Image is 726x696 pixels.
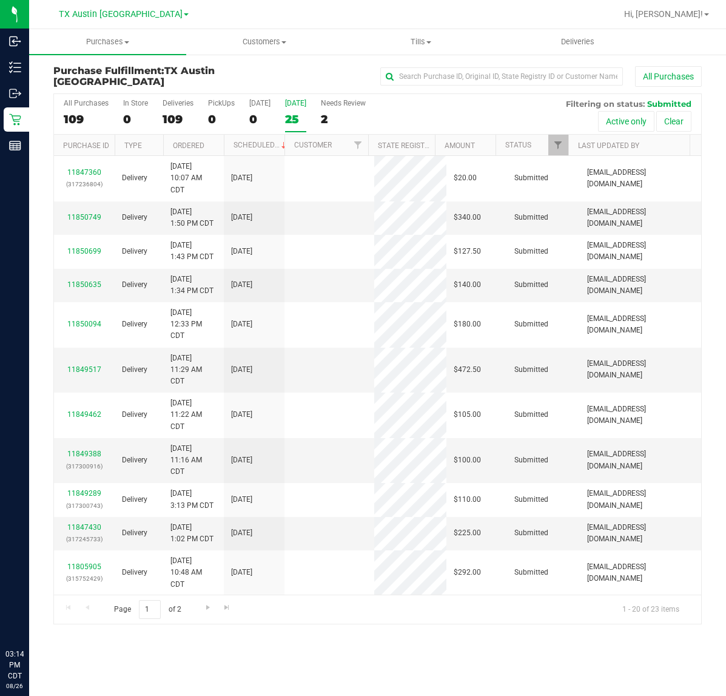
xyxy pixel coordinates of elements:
span: [EMAIL_ADDRESS][DOMAIN_NAME] [587,561,694,584]
span: [EMAIL_ADDRESS][DOMAIN_NAME] [587,488,694,511]
a: Go to the next page [199,600,217,617]
span: Submitted [514,454,548,466]
span: [DATE] [231,364,252,376]
span: [EMAIL_ADDRESS][DOMAIN_NAME] [587,404,694,427]
span: [DATE] 12:33 PM CDT [170,307,217,342]
span: Delivery [122,246,147,257]
div: [DATE] [285,99,306,107]
a: 11849289 [67,489,101,498]
button: Clear [656,111,691,132]
span: Delivery [122,409,147,421]
span: [EMAIL_ADDRESS][DOMAIN_NAME] [587,206,694,229]
inline-svg: Outbound [9,87,21,100]
inline-svg: Inbound [9,35,21,47]
p: (317300916) [61,461,107,472]
span: Delivery [122,527,147,539]
div: 2 [321,112,366,126]
span: [DATE] 10:07 AM CDT [170,161,217,196]
a: Filter [348,135,368,155]
inline-svg: Inventory [9,61,21,73]
input: Search Purchase ID, Original ID, State Registry ID or Customer Name... [380,67,623,86]
p: (317236804) [61,178,107,190]
span: $292.00 [454,567,481,578]
span: Submitted [514,527,548,539]
span: Delivery [122,319,147,330]
span: Delivery [122,494,147,505]
span: Delivery [122,364,147,376]
span: [DATE] 10:48 AM CDT [170,555,217,590]
span: $110.00 [454,494,481,505]
span: Hi, [PERSON_NAME]! [624,9,703,19]
span: Page of 2 [104,600,191,619]
span: [DATE] [231,527,252,539]
a: Status [505,141,531,149]
span: Deliveries [545,36,611,47]
p: (317300743) [61,500,107,512]
span: TX Austin [GEOGRAPHIC_DATA] [53,65,215,87]
span: TX Austin [GEOGRAPHIC_DATA] [59,9,183,19]
span: $472.50 [454,364,481,376]
span: [EMAIL_ADDRESS][DOMAIN_NAME] [587,358,694,381]
inline-svg: Retail [9,113,21,126]
a: Purchases [29,29,186,55]
p: (315752429) [61,573,107,584]
div: Needs Review [321,99,366,107]
a: Filter [548,135,568,155]
div: 0 [249,112,271,126]
a: Customer [294,141,332,149]
span: Delivery [122,172,147,184]
span: [DATE] [231,212,252,223]
span: [EMAIL_ADDRESS][DOMAIN_NAME] [587,313,694,336]
span: Submitted [514,172,548,184]
div: PickUps [208,99,235,107]
span: Delivery [122,279,147,291]
span: [DATE] [231,279,252,291]
span: $20.00 [454,172,477,184]
span: [DATE] [231,409,252,421]
span: [EMAIL_ADDRESS][DOMAIN_NAME] [587,448,694,471]
span: Submitted [514,494,548,505]
a: 11805905 [67,563,101,571]
inline-svg: Reports [9,140,21,152]
span: Submitted [514,319,548,330]
a: Deliveries [500,29,657,55]
a: Go to the last page [218,600,236,617]
span: [EMAIL_ADDRESS][DOMAIN_NAME] [587,167,694,190]
span: $127.50 [454,246,481,257]
a: 11849388 [67,450,101,458]
button: Active only [598,111,654,132]
span: [DATE] 3:13 PM CDT [170,488,213,511]
span: Delivery [122,454,147,466]
span: Delivery [122,567,147,578]
span: [DATE] [231,319,252,330]
a: 11849517 [67,365,101,374]
span: Tills [343,36,499,47]
a: 11850699 [67,247,101,255]
a: Type [124,141,142,150]
span: [EMAIL_ADDRESS][DOMAIN_NAME] [587,240,694,263]
a: Purchase ID [63,141,109,150]
span: Submitted [647,99,691,109]
div: 25 [285,112,306,126]
a: Tills [343,29,500,55]
iframe: Resource center [12,599,49,635]
span: [EMAIL_ADDRESS][DOMAIN_NAME] [587,274,694,297]
span: $140.00 [454,279,481,291]
h3: Purchase Fulfillment: [53,66,269,87]
span: [DATE] 1:34 PM CDT [170,274,213,297]
a: 11850094 [67,320,101,328]
div: 0 [208,112,235,126]
a: 11849462 [67,410,101,419]
span: Delivery [122,212,147,223]
a: 11847430 [67,523,101,532]
input: 1 [139,600,161,619]
a: 11850749 [67,213,101,221]
span: Customers [187,36,343,47]
span: [DATE] 1:02 PM CDT [170,522,213,545]
span: $340.00 [454,212,481,223]
span: [DATE] 1:43 PM CDT [170,240,213,263]
span: Submitted [514,212,548,223]
div: 109 [64,112,109,126]
div: Deliveries [163,99,193,107]
span: [DATE] [231,567,252,578]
